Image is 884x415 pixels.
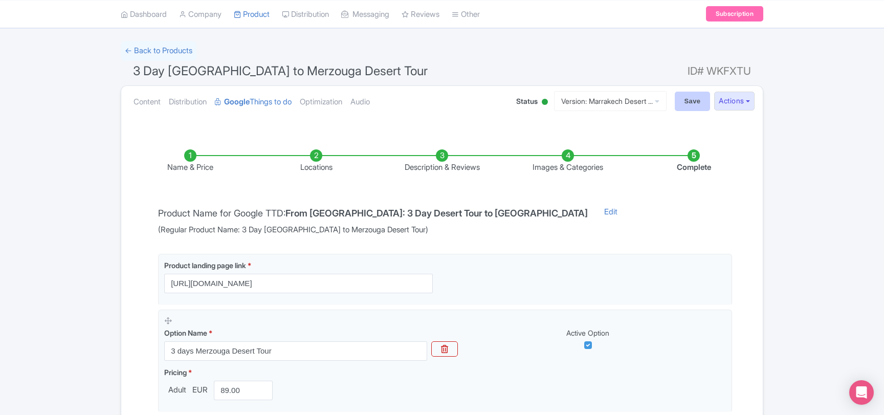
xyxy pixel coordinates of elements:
span: EUR [190,384,210,396]
button: Actions [714,92,755,111]
strong: Google [224,96,250,108]
a: GoogleThings to do [215,86,292,118]
span: Product landing page link [164,261,246,270]
li: Locations [253,149,379,173]
input: Product landing page link [164,274,433,293]
span: Active Option [566,329,609,337]
input: Save [675,92,711,111]
li: Description & Reviews [379,149,505,173]
h4: From [GEOGRAPHIC_DATA]: 3 Day Desert Tour to [GEOGRAPHIC_DATA] [285,208,588,219]
a: Distribution [169,86,207,118]
span: 3 Day [GEOGRAPHIC_DATA] to Merzouga Desert Tour [133,63,428,78]
a: ← Back to Products [121,41,196,61]
li: Name & Price [127,149,253,173]
a: Edit [594,206,628,236]
div: Active [540,95,550,111]
div: Open Intercom Messenger [849,380,874,405]
a: Subscription [706,6,763,21]
span: Option Name [164,329,207,337]
span: Product Name for Google TTD: [158,208,285,219]
span: (Regular Product Name: 3 Day [GEOGRAPHIC_DATA] to Merzouga Desert Tour) [158,224,588,236]
input: Option Name [164,341,427,361]
span: Pricing [164,368,187,377]
a: Audio [350,86,370,118]
li: Complete [631,149,757,173]
span: Adult [164,384,190,396]
li: Images & Categories [505,149,631,173]
span: Status [516,96,538,106]
a: Content [134,86,161,118]
input: 0.00 [214,381,273,400]
a: Version: Marrakech Desert ... [554,91,667,111]
a: Optimization [300,86,342,118]
span: ID# WKFXTU [688,61,751,81]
